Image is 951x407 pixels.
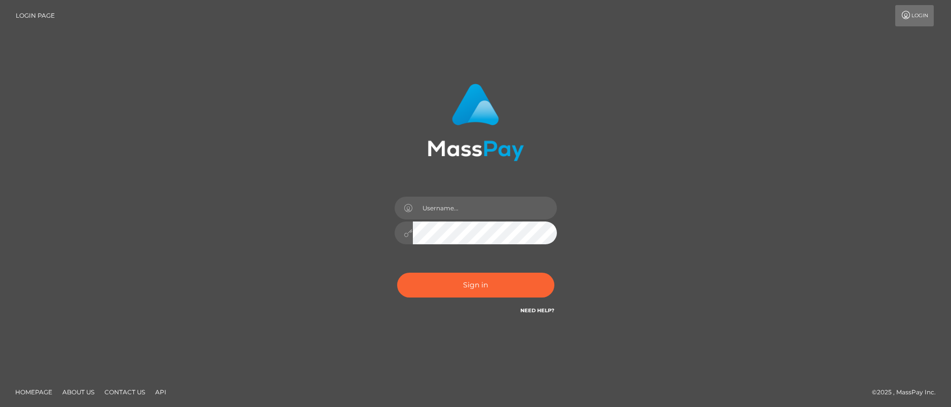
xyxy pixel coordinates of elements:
a: Need Help? [520,307,554,314]
div: © 2025 , MassPay Inc. [872,387,943,398]
input: Username... [413,197,557,219]
a: Contact Us [100,384,149,400]
a: Login Page [16,5,55,26]
a: Homepage [11,384,56,400]
a: Login [895,5,934,26]
a: API [151,384,170,400]
button: Sign in [397,273,554,298]
img: MassPay Login [428,84,524,161]
a: About Us [58,384,98,400]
